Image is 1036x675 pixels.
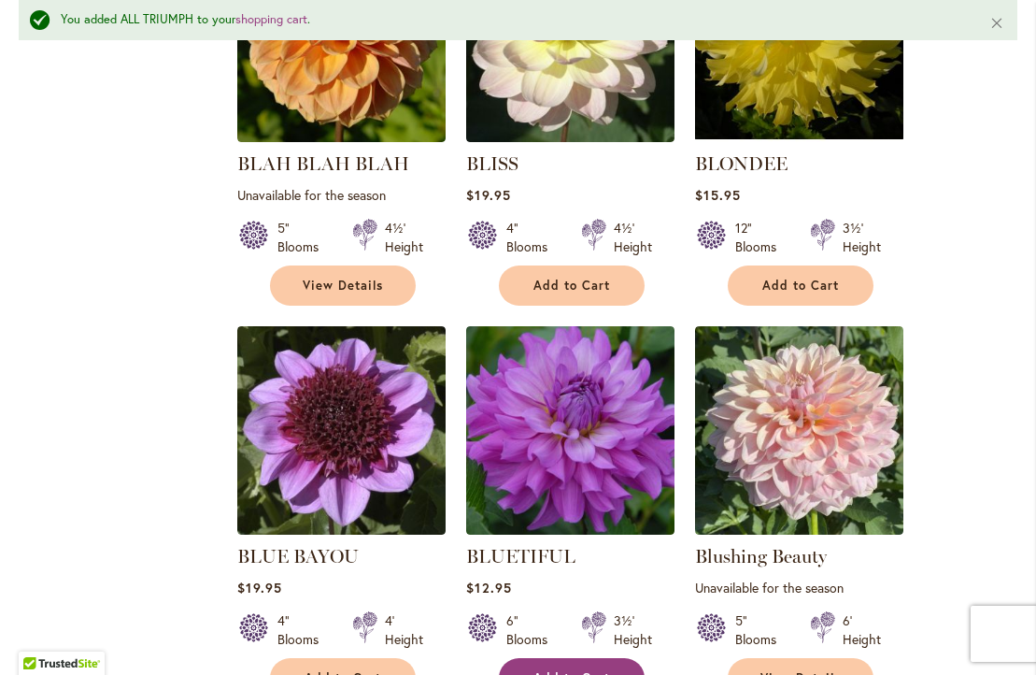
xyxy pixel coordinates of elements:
a: Blushing Beauty [695,545,827,567]
div: 4" Blooms [277,611,330,649]
span: Add to Cart [762,278,839,294]
a: BLONDEE [695,152,788,175]
a: Blah Blah Blah [237,128,446,146]
a: BLISS [466,128,674,146]
div: 3½' Height [843,219,881,256]
div: 4½' Height [385,219,423,256]
a: BLUE BAYOU [237,521,446,539]
a: Bluetiful [466,521,674,539]
div: 4' Height [385,611,423,649]
button: Add to Cart [499,266,645,306]
a: BLUE BAYOU [237,545,359,567]
span: Add to Cart [533,278,610,294]
a: Blushing Beauty [695,521,903,539]
span: $15.95 [695,186,740,204]
img: BLUE BAYOU [237,326,446,535]
a: View Details [270,266,416,306]
a: Blondee [695,128,903,146]
p: Unavailable for the season [695,579,903,596]
button: Add to Cart [728,266,873,306]
img: Blushing Beauty [695,326,903,535]
span: View Details [303,278,383,294]
span: $19.95 [466,186,510,204]
span: $19.95 [237,579,281,596]
p: Unavailable for the season [237,186,446,204]
a: BLUETIFUL [466,545,575,567]
div: 5" Blooms [277,219,330,256]
a: BLAH BLAH BLAH [237,152,409,175]
div: 12" Blooms [735,219,788,256]
a: shopping cart [235,11,307,27]
div: 3½' Height [614,611,652,649]
img: Bluetiful [466,326,674,535]
div: You added ALL TRIUMPH to your . [61,11,961,29]
div: 6" Blooms [506,611,559,649]
span: $12.95 [466,579,511,596]
div: 4" Blooms [506,219,559,256]
a: BLISS [466,152,518,175]
div: 6' Height [843,611,881,649]
div: 4½' Height [614,219,652,256]
div: 5" Blooms [735,611,788,649]
iframe: Launch Accessibility Center [14,609,66,661]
